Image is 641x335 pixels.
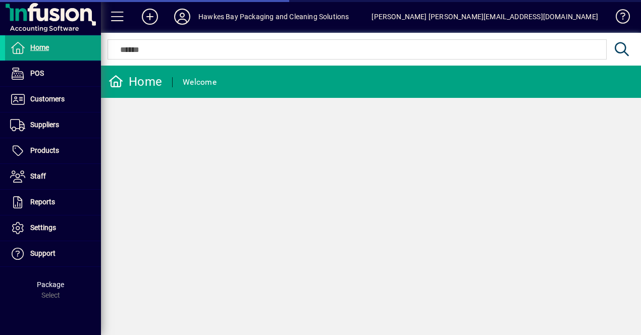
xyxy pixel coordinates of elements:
div: Hawkes Bay Packaging and Cleaning Solutions [198,9,349,25]
div: Home [109,74,162,90]
span: Package [37,281,64,289]
span: Support [30,249,56,257]
a: Products [5,138,101,163]
span: Settings [30,224,56,232]
span: Customers [30,95,65,103]
div: [PERSON_NAME] [PERSON_NAME][EMAIL_ADDRESS][DOMAIN_NAME] [371,9,598,25]
div: Welcome [183,74,217,90]
span: Home [30,43,49,51]
a: Customers [5,87,101,112]
span: POS [30,69,44,77]
a: Staff [5,164,101,189]
a: Reports [5,190,101,215]
span: Suppliers [30,121,59,129]
button: Add [134,8,166,26]
span: Staff [30,172,46,180]
a: Suppliers [5,113,101,138]
button: Profile [166,8,198,26]
a: Settings [5,215,101,241]
span: Reports [30,198,55,206]
span: Products [30,146,59,154]
a: Support [5,241,101,266]
a: Knowledge Base [608,2,628,35]
a: POS [5,61,101,86]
